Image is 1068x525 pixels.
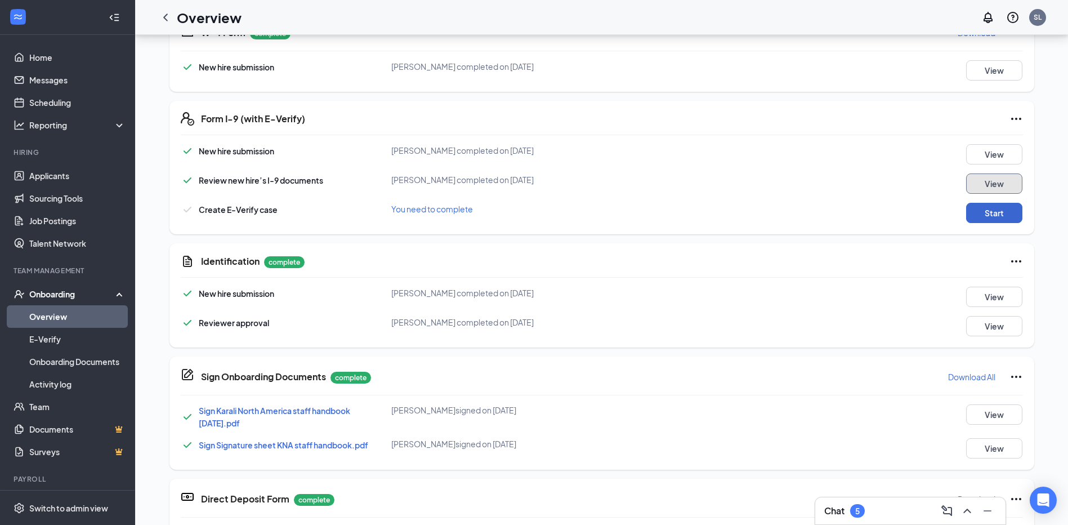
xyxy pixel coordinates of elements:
a: Sign Karali North America staff handbook [DATE].pdf [199,406,350,428]
span: New hire submission [199,62,274,72]
button: ComposeMessage [938,502,956,520]
span: [PERSON_NAME] completed on [DATE] [391,61,534,72]
svg: ChevronUp [960,504,974,518]
button: View [966,173,1022,194]
button: View [966,60,1022,81]
span: New hire submission [199,146,274,156]
a: Activity log [29,373,126,395]
a: Talent Network [29,232,126,255]
a: Messages [29,69,126,91]
svg: Checkmark [181,144,194,158]
svg: Checkmark [181,316,194,330]
div: Hiring [14,148,123,157]
h5: Sign Onboarding Documents [201,371,326,383]
p: complete [330,372,371,384]
span: [PERSON_NAME] completed on [DATE] [391,317,534,327]
button: View [966,144,1022,164]
svg: Notifications [981,11,995,24]
div: 5 [855,506,860,516]
a: Home [29,46,126,69]
a: DocumentsCrown [29,418,126,441]
span: Create E-Verify case [199,204,278,215]
div: SL [1034,12,1042,22]
div: Reporting [29,119,126,131]
svg: Collapse [109,12,120,23]
p: complete [264,256,305,268]
a: Overview [29,305,126,328]
a: Sign Signature sheet KNA staff handbook.pdf [199,440,368,450]
svg: UserCheck [14,288,25,300]
button: View [966,287,1022,307]
svg: Checkmark [181,203,194,216]
svg: WorkstreamLogo [12,11,24,23]
button: View [966,404,1022,425]
button: Download [957,490,996,508]
svg: Analysis [14,119,25,131]
div: [PERSON_NAME] signed on [DATE] [391,404,672,416]
a: E-Verify [29,328,126,350]
svg: CompanyDocumentIcon [181,368,194,381]
p: complete [294,494,334,506]
button: Start [966,203,1022,223]
h5: Identification [201,255,260,268]
span: [PERSON_NAME] completed on [DATE] [391,288,534,298]
button: View [966,316,1022,336]
svg: Checkmark [181,173,194,187]
svg: FormI9EVerifyIcon [181,112,194,126]
span: You need to complete [391,204,473,214]
span: Reviewer approval [199,318,269,328]
svg: Checkmark [181,287,194,300]
h1: Overview [177,8,242,27]
svg: Settings [14,502,25,514]
h5: Direct Deposit Form [201,493,289,505]
a: SurveysCrown [29,441,126,463]
svg: Ellipses [1009,112,1023,126]
h3: Chat [824,505,844,517]
div: Open Intercom Messenger [1030,487,1057,514]
div: Onboarding [29,288,116,300]
svg: Checkmark [181,410,194,424]
a: Onboarding Documents [29,350,126,373]
p: Download All [948,371,995,382]
svg: ComposeMessage [940,504,954,518]
span: New hire submission [199,288,274,299]
a: Scheduling [29,91,126,114]
h5: Form I-9 (with E-Verify) [201,113,305,125]
span: [PERSON_NAME] completed on [DATE] [391,145,534,155]
button: Download All [948,368,996,386]
div: Switch to admin view [29,502,108,514]
svg: Ellipses [1009,492,1023,506]
a: Team [29,395,126,418]
svg: ChevronLeft [159,11,172,24]
svg: Ellipses [1009,255,1023,268]
svg: Checkmark [181,60,194,74]
svg: QuestionInfo [1006,11,1020,24]
svg: Checkmark [181,438,194,452]
div: Team Management [14,266,123,275]
button: ChevronUp [958,502,976,520]
span: [PERSON_NAME] completed on [DATE] [391,175,534,185]
svg: Ellipses [1009,370,1023,384]
button: Minimize [978,502,996,520]
a: Job Postings [29,210,126,232]
a: Sourcing Tools [29,187,126,210]
div: Payroll [14,474,123,484]
a: Applicants [29,164,126,187]
button: View [966,438,1022,459]
div: [PERSON_NAME] signed on [DATE] [391,438,672,450]
svg: DirectDepositIcon [181,490,194,504]
svg: Minimize [981,504,994,518]
svg: CustomFormIcon [181,255,194,268]
span: Review new hire’s I-9 documents [199,175,323,185]
p: Download [958,493,995,505]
